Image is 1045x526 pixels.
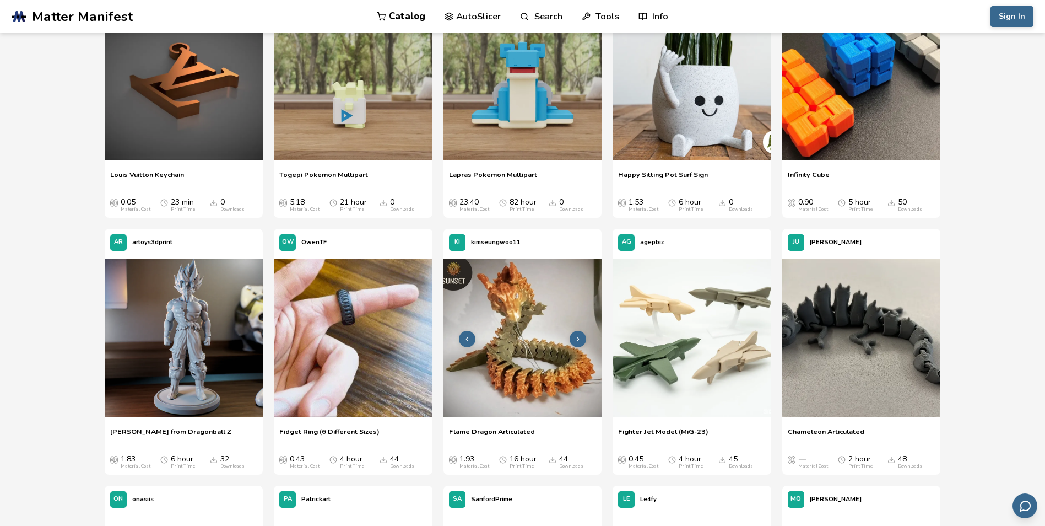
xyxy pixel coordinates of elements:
[898,207,922,212] div: Downloads
[629,198,658,212] div: 1.53
[459,455,489,469] div: 1.93
[32,9,133,24] span: Matter Manifest
[729,464,753,469] div: Downloads
[449,170,537,187] a: Lapras Pokemon Multipart
[210,198,218,207] span: Downloads
[282,239,294,246] span: OW
[449,198,457,207] span: Average Cost
[121,207,150,212] div: Material Cost
[454,239,460,246] span: KI
[171,207,195,212] div: Print Time
[340,207,364,212] div: Print Time
[618,170,708,187] a: Happy Sitting Pot Surf Sign
[160,198,168,207] span: Average Print Time
[798,455,806,464] span: —
[788,455,795,464] span: Average Cost
[559,455,583,469] div: 44
[121,455,150,469] div: 1.83
[838,455,846,464] span: Average Print Time
[279,198,287,207] span: Average Cost
[629,207,658,212] div: Material Cost
[549,198,556,207] span: Downloads
[887,455,895,464] span: Downloads
[618,198,626,207] span: Average Cost
[171,198,195,212] div: 23 min
[898,455,922,469] div: 48
[549,455,556,464] span: Downloads
[788,198,795,207] span: Average Cost
[301,237,327,248] p: OwenTF
[668,455,676,464] span: Average Print Time
[729,207,753,212] div: Downloads
[132,237,172,248] p: artoys3dprint
[640,493,657,505] p: Le4fy
[848,455,873,469] div: 2 hour
[110,427,231,444] a: [PERSON_NAME] from Dragonball Z
[559,464,583,469] div: Downloads
[798,198,828,212] div: 0.90
[329,455,337,464] span: Average Print Time
[718,455,726,464] span: Downloads
[380,455,387,464] span: Downloads
[301,493,331,505] p: Patrickart
[459,464,489,469] div: Material Cost
[559,198,583,212] div: 0
[848,198,873,212] div: 5 hour
[679,198,703,212] div: 6 hour
[668,198,676,207] span: Average Print Time
[160,455,168,464] span: Average Print Time
[114,239,123,246] span: AR
[898,198,922,212] div: 50
[848,464,873,469] div: Print Time
[1012,493,1037,518] button: Send feedback via email
[618,455,626,464] span: Average Cost
[788,427,864,444] a: Chameleon Articulated
[220,207,245,212] div: Downloads
[110,170,184,187] a: Louis Vuitton Keychain
[121,198,150,212] div: 0.05
[629,464,658,469] div: Material Cost
[340,198,367,212] div: 21 hour
[618,427,708,444] a: Fighter Jet Model (MiG-23)
[810,237,862,248] p: [PERSON_NAME]
[171,455,195,469] div: 6 hour
[729,455,753,469] div: 45
[449,427,535,444] a: Flame Dragon Articulated
[622,239,631,246] span: AG
[220,198,245,212] div: 0
[290,198,320,212] div: 5.18
[510,207,534,212] div: Print Time
[340,464,364,469] div: Print Time
[390,464,414,469] div: Downloads
[790,496,801,503] span: MO
[679,207,703,212] div: Print Time
[499,455,507,464] span: Average Print Time
[788,170,830,187] a: Infinity Cube
[121,464,150,469] div: Material Cost
[110,455,118,464] span: Average Cost
[793,239,799,246] span: JU
[390,198,414,212] div: 0
[220,464,245,469] div: Downloads
[132,493,154,505] p: onasiis
[499,198,507,207] span: Average Print Time
[559,207,583,212] div: Downloads
[887,198,895,207] span: Downloads
[380,198,387,207] span: Downloads
[390,455,414,469] div: 44
[279,427,380,444] a: Fidget Ring (6 Different Sizes)
[810,493,862,505] p: [PERSON_NAME]
[290,455,320,469] div: 0.43
[290,464,320,469] div: Material Cost
[510,198,537,212] div: 82 hour
[459,198,489,212] div: 23.40
[284,496,292,503] span: PA
[279,170,368,187] span: Togepi Pokemon Multipart
[210,455,218,464] span: Downloads
[449,455,457,464] span: Average Cost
